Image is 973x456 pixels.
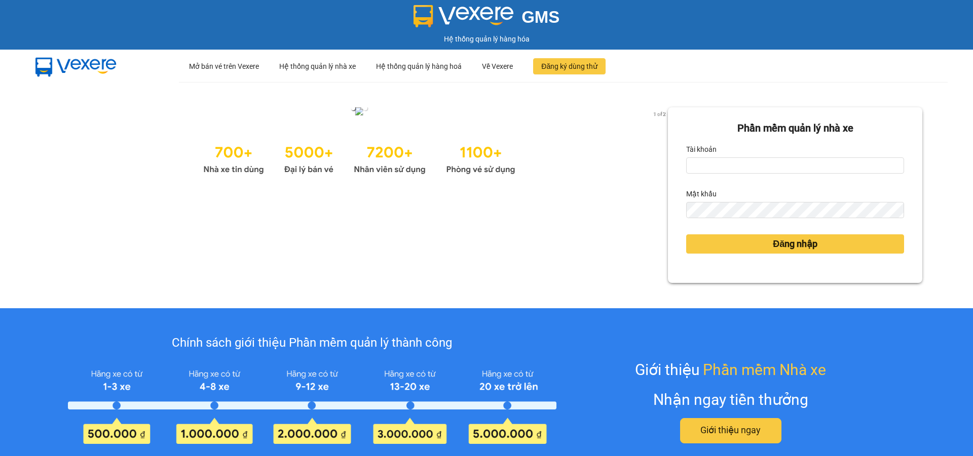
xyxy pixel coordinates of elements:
p: 1 of 2 [650,107,668,120]
button: previous slide / item [51,107,65,118]
input: Tài khoản [686,157,904,174]
div: Chính sách giới thiệu Phần mềm quản lý thành công [68,334,556,353]
div: Hệ thống quản lý hàng hóa [3,33,970,45]
div: Nhận ngay tiền thưởng [653,388,808,411]
input: Mật khẩu [686,202,904,218]
div: Phần mềm quản lý nhà xe [686,120,904,136]
label: Tài khoản [686,141,717,157]
div: Hệ thống quản lý nhà xe [279,50,356,82]
span: Đăng ký dùng thử [541,61,597,72]
span: GMS [521,8,559,26]
div: Giới thiệu [635,358,826,382]
li: slide item 1 [351,106,355,110]
img: Statistics.png [203,139,515,177]
span: Phần mềm Nhà xe [703,358,826,382]
button: next slide / item [654,107,668,118]
label: Mật khẩu [686,186,717,202]
a: GMS [414,15,560,23]
span: Giới thiệu ngay [700,423,761,437]
button: Đăng ký dùng thử [533,58,606,74]
img: mbUUG5Q.png [25,50,127,83]
span: Đăng nhập [773,237,817,251]
div: Mở bán vé trên Vexere [189,50,259,82]
div: Hệ thống quản lý hàng hoá [376,50,462,82]
li: slide item 2 [363,106,367,110]
img: policy-intruduce-detail.png [68,365,556,443]
button: Đăng nhập [686,234,904,254]
button: Giới thiệu ngay [680,418,781,443]
img: logo 2 [414,5,514,27]
div: Về Vexere [482,50,513,82]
